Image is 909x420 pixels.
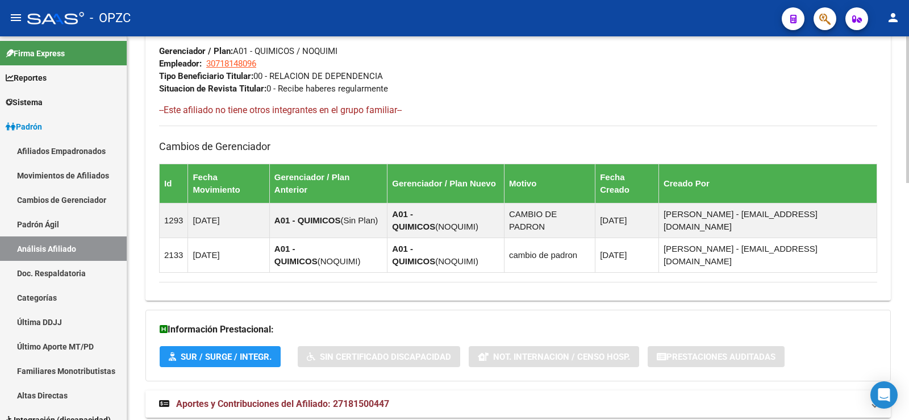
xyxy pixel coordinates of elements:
[159,84,388,94] span: 0 - Recibe haberes regularmente
[504,164,595,203] th: Motivo
[595,164,659,203] th: Fecha Creado
[438,256,476,266] span: NOQUIMI
[658,203,877,238] td: [PERSON_NAME] - [EMAIL_ADDRESS][DOMAIN_NAME]
[160,203,188,238] td: 1293
[160,164,188,203] th: Id
[6,47,65,60] span: Firma Express
[886,11,900,24] mat-icon: person
[159,139,877,155] h3: Cambios de Gerenciador
[6,72,47,84] span: Reportes
[188,203,269,238] td: [DATE]
[658,164,877,203] th: Creado Por
[6,96,43,109] span: Sistema
[658,238,877,272] td: [PERSON_NAME] - [EMAIL_ADDRESS][DOMAIN_NAME]
[298,346,460,367] button: Sin Certificado Discapacidad
[392,244,435,266] strong: A01 - QUIMICOS
[392,209,435,231] strong: A01 - QUIMICOS
[343,215,375,225] span: Sin Plan
[159,84,266,94] strong: Situacion de Revista Titular:
[387,164,504,203] th: Gerenciador / Plan Nuevo
[320,352,451,362] span: Sin Certificado Discapacidad
[159,59,202,69] strong: Empleador:
[648,346,785,367] button: Prestaciones Auditadas
[870,381,898,409] div: Open Intercom Messenger
[159,46,337,56] span: A01 - QUIMICOS / NOQUIMI
[188,238,269,272] td: [DATE]
[160,322,877,338] h3: Información Prestacional:
[159,46,233,56] strong: Gerenciador / Plan:
[438,222,476,231] span: NOQUIMI
[269,164,387,203] th: Gerenciador / Plan Anterior
[666,352,775,362] span: Prestaciones Auditadas
[176,398,389,409] span: Aportes y Contribuciones del Afiliado: 27181500447
[90,6,131,31] span: - OPZC
[159,71,383,81] span: 00 - RELACION DE DEPENDENCIA
[159,71,253,81] strong: Tipo Beneficiario Titular:
[145,390,891,418] mat-expansion-panel-header: Aportes y Contribuciones del Afiliado: 27181500447
[320,256,358,266] span: NOQUIMI
[9,11,23,24] mat-icon: menu
[595,238,659,272] td: [DATE]
[469,346,639,367] button: Not. Internacion / Censo Hosp.
[160,238,188,272] td: 2133
[387,203,504,238] td: ( )
[269,238,387,272] td: ( )
[159,104,877,117] h4: --Este afiliado no tiene otros integrantes en el grupo familiar--
[6,120,42,133] span: Padrón
[160,346,281,367] button: SUR / SURGE / INTEGR.
[387,238,504,272] td: ( )
[595,203,659,238] td: [DATE]
[274,215,341,225] strong: A01 - QUIMICOS
[206,59,256,69] span: 30718148096
[504,203,595,238] td: CAMBIO DE PADRON
[181,352,272,362] span: SUR / SURGE / INTEGR.
[269,203,387,238] td: ( )
[188,164,269,203] th: Fecha Movimiento
[493,352,630,362] span: Not. Internacion / Censo Hosp.
[274,244,318,266] strong: A01 - QUIMICOS
[504,238,595,272] td: cambio de padron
